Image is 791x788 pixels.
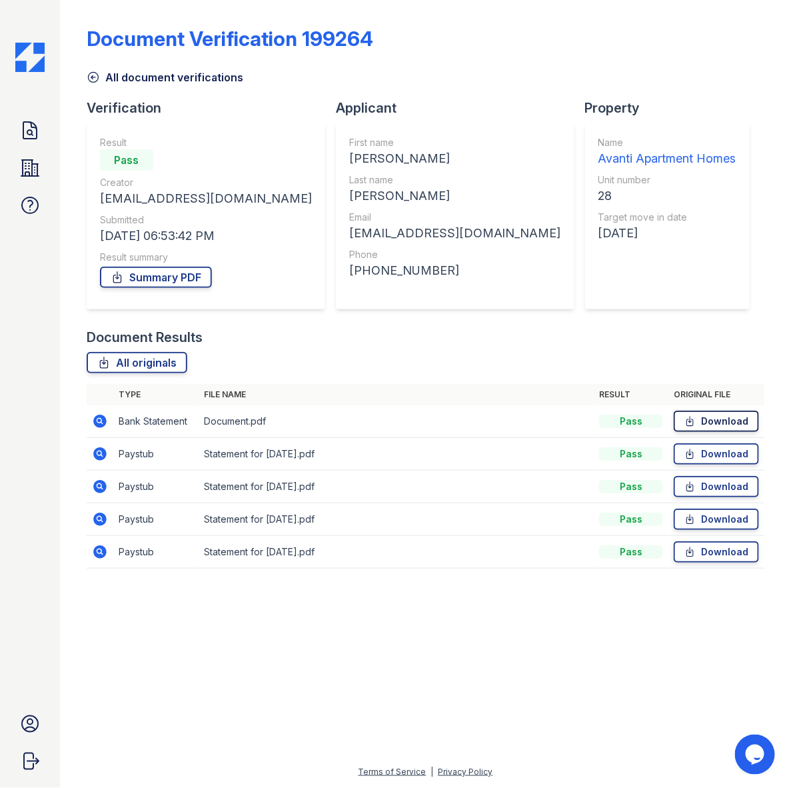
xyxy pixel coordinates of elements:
div: Document Verification 199264 [87,27,373,51]
a: Privacy Policy [438,767,492,777]
div: Document Results [87,328,203,347]
img: CE_Icon_Blue-c292c112584629df590d857e76928e9f676e5b41ef8f769ba2f05ee15b207248.png [15,43,45,72]
div: Pass [100,149,153,171]
div: Phone [349,248,561,261]
div: Unit number [598,173,736,187]
td: Statement for [DATE].pdf [199,503,594,536]
a: Download [674,509,759,530]
div: Pass [599,480,663,493]
div: | [430,767,433,777]
a: All originals [87,352,187,373]
div: [DATE] [598,224,736,243]
td: Paystub [113,438,199,471]
div: Applicant [336,99,585,117]
div: Pass [599,447,663,461]
div: Name [598,136,736,149]
a: All document verifications [87,69,243,85]
div: Submitted [100,213,312,227]
iframe: chat widget [735,735,778,775]
div: [EMAIL_ADDRESS][DOMAIN_NAME] [100,189,312,208]
th: Original file [668,384,764,405]
div: Last name [349,173,561,187]
th: Result [594,384,668,405]
td: Document.pdf [199,405,594,438]
td: Bank Statement [113,405,199,438]
th: Type [113,384,199,405]
div: Result [100,136,312,149]
div: Target move in date [598,211,736,224]
div: [PHONE_NUMBER] [349,261,561,280]
div: [PERSON_NAME] [349,149,561,168]
div: First name [349,136,561,149]
td: Statement for [DATE].pdf [199,536,594,569]
div: [DATE] 06:53:42 PM [100,227,312,245]
a: Terms of Service [358,767,426,777]
td: Paystub [113,536,199,569]
a: Download [674,411,759,432]
div: Verification [87,99,336,117]
a: Name Avanti Apartment Homes [598,136,736,168]
div: 28 [598,187,736,205]
a: Download [674,476,759,497]
th: File name [199,384,594,405]
div: Pass [599,415,663,428]
div: Property [585,99,760,117]
td: Paystub [113,503,199,536]
a: Summary PDF [100,267,212,288]
a: Download [674,541,759,563]
td: Statement for [DATE].pdf [199,438,594,471]
div: Pass [599,545,663,559]
div: Email [349,211,561,224]
div: Avanti Apartment Homes [598,149,736,168]
div: [PERSON_NAME] [349,187,561,205]
div: Creator [100,176,312,189]
td: Paystub [113,471,199,503]
div: Result summary [100,251,312,264]
td: Statement for [DATE].pdf [199,471,594,503]
div: Pass [599,513,663,526]
a: Download [674,443,759,465]
div: [EMAIL_ADDRESS][DOMAIN_NAME] [349,224,561,243]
